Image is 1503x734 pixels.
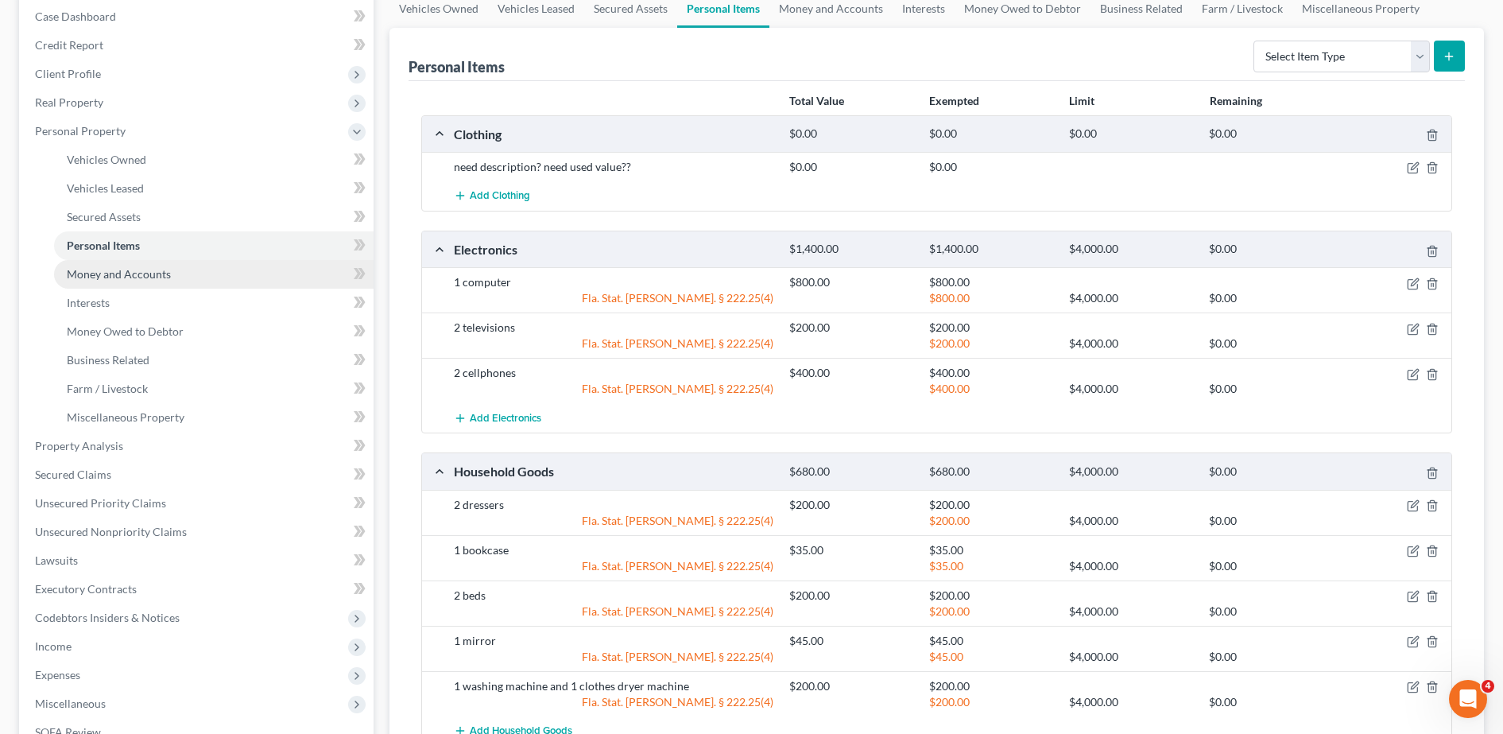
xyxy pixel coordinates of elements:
[781,542,921,558] div: $35.00
[921,365,1061,381] div: $400.00
[67,239,140,252] span: Personal Items
[470,412,541,425] span: Add Electronics
[35,38,103,52] span: Credit Report
[921,633,1061,649] div: $45.00
[446,588,781,604] div: 2 beds
[1061,381,1201,397] div: $4,000.00
[54,260,374,289] a: Money and Accounts
[1061,604,1201,619] div: $4,000.00
[54,403,374,432] a: Miscellaneous Property
[781,320,921,336] div: $200.00
[1201,604,1341,619] div: $0.00
[35,439,123,452] span: Property Analysis
[446,649,781,665] div: Fla. Stat. [PERSON_NAME]. § 222.25(4)
[921,126,1061,142] div: $0.00
[781,159,921,175] div: $0.00
[1449,680,1487,718] iframe: Intercom live chat
[1201,513,1341,529] div: $0.00
[446,365,781,381] div: 2 cellphones
[454,403,541,433] button: Add Electronics
[35,525,187,538] span: Unsecured Nonpriority Claims
[54,346,374,375] a: Business Related
[446,513,781,529] div: Fla. Stat. [PERSON_NAME]. § 222.25(4)
[781,588,921,604] div: $200.00
[929,94,979,107] strong: Exempted
[54,174,374,203] a: Vehicles Leased
[22,31,374,60] a: Credit Report
[781,633,921,649] div: $45.00
[446,159,781,175] div: need description? need used value??
[781,274,921,290] div: $800.00
[22,2,374,31] a: Case Dashboard
[921,242,1061,257] div: $1,400.00
[781,126,921,142] div: $0.00
[67,267,171,281] span: Money and Accounts
[921,159,1061,175] div: $0.00
[22,460,374,489] a: Secured Claims
[35,67,101,80] span: Client Profile
[35,639,72,653] span: Income
[1061,694,1201,710] div: $4,000.00
[470,190,530,203] span: Add Clothing
[921,542,1061,558] div: $35.00
[921,588,1061,604] div: $200.00
[1201,649,1341,665] div: $0.00
[54,375,374,403] a: Farm / Livestock
[54,203,374,231] a: Secured Assets
[35,496,166,510] span: Unsecured Priority Claims
[446,126,781,142] div: Clothing
[781,242,921,257] div: $1,400.00
[35,468,111,481] span: Secured Claims
[1061,336,1201,351] div: $4,000.00
[54,231,374,260] a: Personal Items
[921,513,1061,529] div: $200.00
[781,497,921,513] div: $200.00
[921,604,1061,619] div: $200.00
[446,542,781,558] div: 1 bookcase
[454,181,530,211] button: Add Clothing
[1201,464,1341,480] div: $0.00
[35,697,106,710] span: Miscellaneous
[921,274,1061,290] div: $800.00
[67,210,141,223] span: Secured Assets
[446,463,781,480] div: Household Goods
[1201,558,1341,574] div: $0.00
[409,57,505,76] div: Personal Items
[1061,649,1201,665] div: $4,000.00
[35,95,103,109] span: Real Property
[35,10,116,23] span: Case Dashboard
[22,546,374,575] a: Lawsuits
[1201,381,1341,397] div: $0.00
[921,649,1061,665] div: $45.00
[1061,290,1201,306] div: $4,000.00
[1201,290,1341,306] div: $0.00
[781,464,921,480] div: $680.00
[1061,242,1201,257] div: $4,000.00
[446,633,781,649] div: 1 mirror
[1061,464,1201,480] div: $4,000.00
[1482,680,1494,693] span: 4
[67,382,148,395] span: Farm / Livestock
[446,290,781,306] div: Fla. Stat. [PERSON_NAME]. § 222.25(4)
[35,582,137,596] span: Executory Contracts
[1201,242,1341,257] div: $0.00
[35,124,126,138] span: Personal Property
[54,289,374,317] a: Interests
[446,336,781,351] div: Fla. Stat. [PERSON_NAME]. § 222.25(4)
[921,558,1061,574] div: $35.00
[1201,126,1341,142] div: $0.00
[67,296,110,309] span: Interests
[54,146,374,174] a: Vehicles Owned
[1210,94,1262,107] strong: Remaining
[446,604,781,619] div: Fla. Stat. [PERSON_NAME]. § 222.25(4)
[67,324,184,338] span: Money Owed to Debtor
[22,432,374,460] a: Property Analysis
[446,558,781,574] div: Fla. Stat. [PERSON_NAME]. § 222.25(4)
[1201,336,1341,351] div: $0.00
[446,694,781,710] div: Fla. Stat. [PERSON_NAME]. § 222.25(4)
[67,410,184,424] span: Miscellaneous Property
[921,336,1061,351] div: $200.00
[67,181,144,195] span: Vehicles Leased
[781,365,921,381] div: $400.00
[54,317,374,346] a: Money Owed to Debtor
